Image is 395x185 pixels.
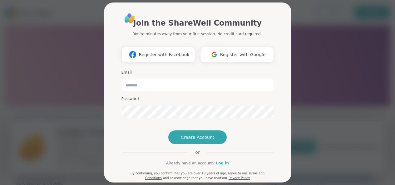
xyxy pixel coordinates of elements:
[200,47,274,62] button: Register with Google
[121,47,195,62] button: Register with Facebook
[123,11,137,25] img: ShareWell Logo
[139,51,189,58] span: Register with Facebook
[208,49,220,60] img: ShareWell Logomark
[166,160,215,166] span: Already have an account?
[168,130,227,144] button: Create Account
[145,172,264,180] a: Terms and Conditions
[133,31,262,37] p: You're minutes away from your first session. No credit card required.
[229,176,250,180] a: Privacy Policy
[216,160,229,166] a: Log in
[127,49,139,60] img: ShareWell Logomark
[188,149,207,155] span: or
[220,51,266,58] span: Register with Google
[181,134,215,140] span: Create Account
[131,172,247,175] span: By continuing, you confirm that you are over 18 years of age, agree to our
[121,96,274,102] h3: Password
[121,70,274,75] h3: Email
[133,17,262,29] h1: Join the ShareWell Community
[163,176,227,180] span: and acknowledge that you have read our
